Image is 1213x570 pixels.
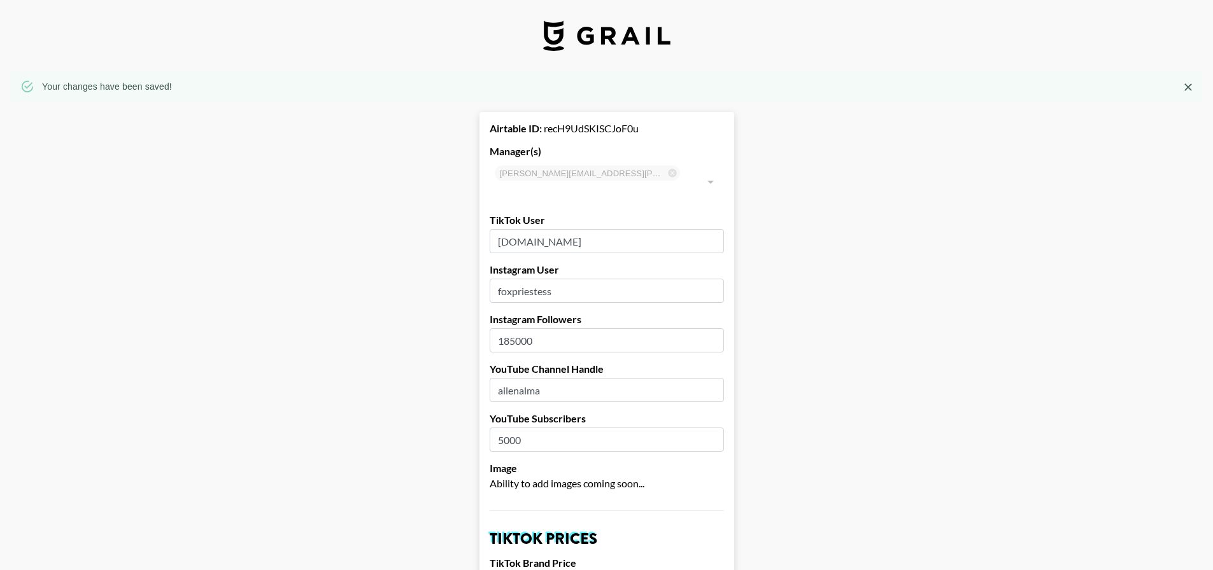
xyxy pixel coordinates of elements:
[490,477,644,489] span: Ability to add images coming soon...
[490,412,724,425] label: YouTube Subscribers
[490,122,542,134] strong: Airtable ID:
[490,531,724,546] h2: TikTok Prices
[1179,78,1198,97] button: Close
[490,313,724,326] label: Instagram Followers
[490,363,724,375] label: YouTube Channel Handle
[490,145,724,158] label: Manager(s)
[490,462,724,475] label: Image
[490,122,724,135] div: recH9UdSKISCJoF0u
[490,557,724,569] label: TikTok Brand Price
[42,75,172,98] div: Your changes have been saved!
[490,263,724,276] label: Instagram User
[490,214,724,226] label: TikTok User
[543,20,670,51] img: Grail Talent Logo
